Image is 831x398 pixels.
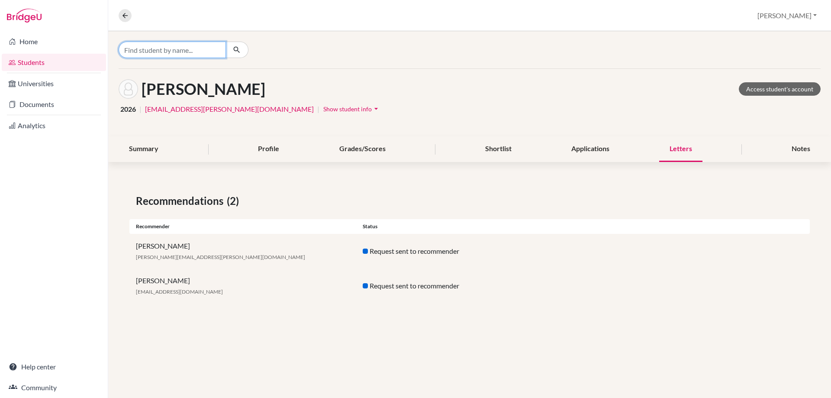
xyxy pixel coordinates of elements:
[248,136,290,162] div: Profile
[475,136,522,162] div: Shortlist
[2,75,106,92] a: Universities
[136,288,223,295] span: [EMAIL_ADDRESS][DOMAIN_NAME]
[323,102,381,116] button: Show student infoarrow_drop_down
[659,136,702,162] div: Letters
[129,223,356,230] div: Recommender
[356,246,583,256] div: Request sent to recommender
[2,358,106,375] a: Help center
[781,136,821,162] div: Notes
[372,104,380,113] i: arrow_drop_down
[561,136,620,162] div: Applications
[7,9,42,23] img: Bridge-U
[2,54,106,71] a: Students
[129,275,356,296] div: [PERSON_NAME]
[356,223,583,230] div: Status
[2,33,106,50] a: Home
[142,80,265,98] h1: [PERSON_NAME]
[356,281,583,291] div: Request sent to recommender
[136,193,227,209] span: Recommendations
[2,379,106,396] a: Community
[119,136,169,162] div: Summary
[2,117,106,134] a: Analytics
[754,7,821,24] button: [PERSON_NAME]
[227,193,242,209] span: (2)
[145,104,314,114] a: [EMAIL_ADDRESS][PERSON_NAME][DOMAIN_NAME]
[119,42,226,58] input: Find student by name...
[119,79,138,99] img: Mayela Mayen's avatar
[139,104,142,114] span: |
[136,254,305,260] span: [PERSON_NAME][EMAIL_ADDRESS][PERSON_NAME][DOMAIN_NAME]
[120,104,136,114] span: 2026
[323,105,372,113] span: Show student info
[129,241,356,262] div: [PERSON_NAME]
[2,96,106,113] a: Documents
[317,104,319,114] span: |
[329,136,396,162] div: Grades/Scores
[739,82,821,96] a: Access student's account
